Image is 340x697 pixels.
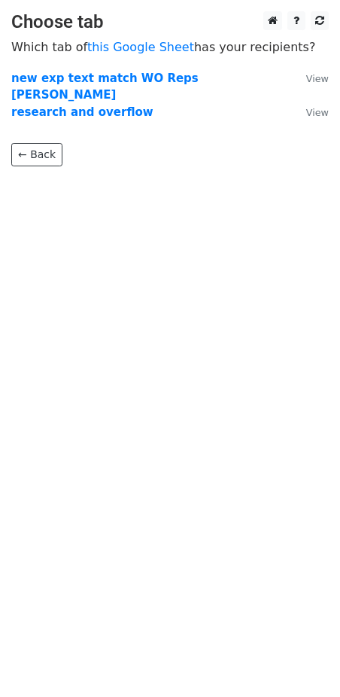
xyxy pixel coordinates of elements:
[11,105,153,119] a: research and overflow
[291,72,329,85] a: View
[306,73,329,84] small: View
[11,39,329,55] p: Which tab of has your recipients?
[11,11,329,33] h3: Choose tab
[11,143,62,166] a: ← Back
[87,40,194,54] a: this Google Sheet
[11,72,199,102] a: new exp text match WO Reps [PERSON_NAME]
[291,105,329,119] a: View
[306,107,329,118] small: View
